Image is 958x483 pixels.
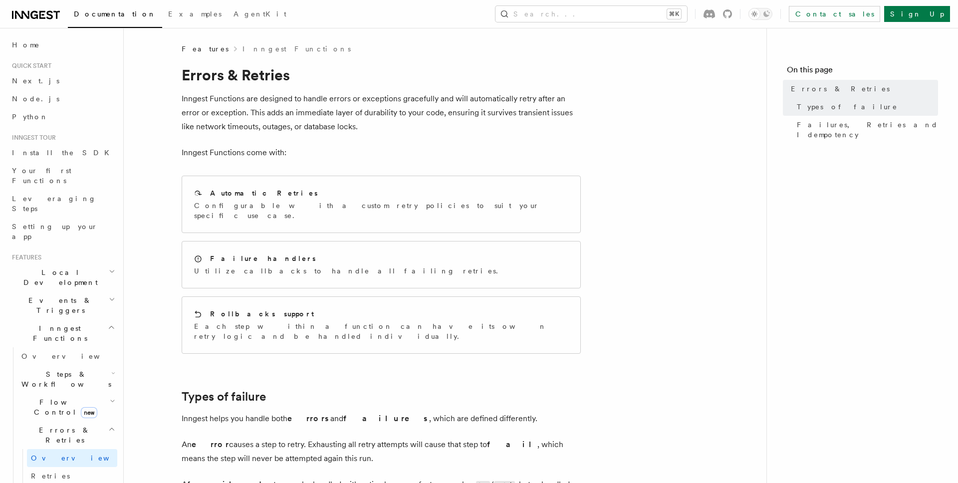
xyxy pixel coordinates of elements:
span: Steps & Workflows [17,369,111,389]
a: Home [8,36,117,54]
span: Overview [31,454,134,462]
strong: errors [287,414,330,423]
span: Quick start [8,62,51,70]
span: Next.js [12,77,59,85]
p: An causes a step to retry. Exhausting all retry attempts will cause that step to , which means th... [182,438,581,466]
strong: fail [487,440,537,449]
a: Documentation [68,3,162,28]
a: Leveraging Steps [8,190,117,218]
button: Inngest Functions [8,319,117,347]
p: Configurable with a custom retry policies to suit your specific use case. [194,201,568,221]
a: Setting up your app [8,218,117,245]
a: Errors & Retries [787,80,938,98]
span: Retries [31,472,70,480]
span: Errors & Retries [17,425,108,445]
p: Inngest Functions are designed to handle errors or exceptions gracefully and will automatically r... [182,92,581,134]
a: Failure handlersUtilize callbacks to handle all failing retries. [182,241,581,288]
h4: On this page [787,64,938,80]
span: Documentation [74,10,156,18]
span: Setting up your app [12,223,98,241]
strong: error [192,440,229,449]
button: Local Development [8,263,117,291]
span: Node.js [12,95,59,103]
button: Search...⌘K [495,6,687,22]
span: Install the SDK [12,149,115,157]
span: Types of failure [797,102,898,112]
span: Examples [168,10,222,18]
h2: Automatic Retries [210,188,318,198]
h2: Failure handlers [210,253,316,263]
span: Errors & Retries [791,84,890,94]
a: Contact sales [789,6,880,22]
a: Your first Functions [8,162,117,190]
span: Your first Functions [12,167,71,185]
a: Examples [162,3,228,27]
span: Inngest tour [8,134,56,142]
a: Install the SDK [8,144,117,162]
button: Steps & Workflows [17,365,117,393]
button: Flow Controlnew [17,393,117,421]
a: Rollbacks supportEach step within a function can have its own retry logic and be handled individu... [182,296,581,354]
p: Inngest helps you handle both and , which are defined differently. [182,412,581,426]
span: Leveraging Steps [12,195,96,213]
span: Features [182,44,229,54]
a: Python [8,108,117,126]
p: Utilize callbacks to handle all failing retries. [194,266,504,276]
button: Errors & Retries [17,421,117,449]
span: Inngest Functions [8,323,108,343]
a: Next.js [8,72,117,90]
a: AgentKit [228,3,292,27]
strong: failures [343,414,429,423]
span: Failures, Retries and Idempotency [797,120,938,140]
a: Sign Up [884,6,950,22]
span: new [81,407,97,418]
a: Inngest Functions [242,44,351,54]
span: Home [12,40,40,50]
a: Types of failure [182,390,266,404]
span: Flow Control [17,397,110,417]
span: Overview [21,352,124,360]
h2: Rollbacks support [210,309,314,319]
button: Events & Triggers [8,291,117,319]
span: Local Development [8,267,109,287]
a: Node.js [8,90,117,108]
button: Toggle dark mode [748,8,772,20]
span: Features [8,253,41,261]
span: Python [12,113,48,121]
p: Inngest Functions come with: [182,146,581,160]
kbd: ⌘K [667,9,681,19]
a: Types of failure [793,98,938,116]
span: Events & Triggers [8,295,109,315]
p: Each step within a function can have its own retry logic and be handled individually. [194,321,568,341]
a: Failures, Retries and Idempotency [793,116,938,144]
a: Overview [27,449,117,467]
a: Overview [17,347,117,365]
h1: Errors & Retries [182,66,581,84]
span: AgentKit [234,10,286,18]
a: Automatic RetriesConfigurable with a custom retry policies to suit your specific use case. [182,176,581,233]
